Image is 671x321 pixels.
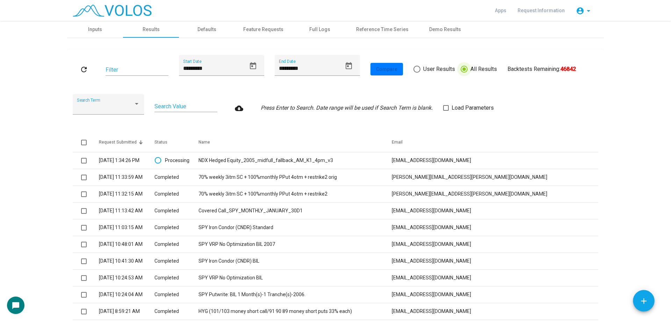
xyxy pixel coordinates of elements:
td: [DATE] 8:59:21 AM [99,303,154,320]
div: Email [392,139,590,145]
td: [DATE] 10:24:04 AM [99,286,154,303]
td: Completed [154,169,199,185]
td: [EMAIL_ADDRESS][DOMAIN_NAME] [392,303,598,320]
td: 70% weekly 3itm SC + 100%monthly PPut 4otm + restrike2 [199,185,392,202]
span: All Results [468,65,497,73]
td: Completed [154,185,199,202]
td: [DATE] 11:13:42 AM [99,202,154,219]
td: [PERSON_NAME][EMAIL_ADDRESS][PERSON_NAME][DOMAIN_NAME] [392,185,598,202]
td: Completed [154,286,199,303]
div: Name [199,139,210,145]
td: SPY VRP No Optimization BIL [199,269,392,286]
td: SPY Iron Condor (CNDR) Standard [199,219,392,236]
div: Feature Requests [243,26,283,33]
a: Apps [489,4,512,17]
button: Add icon [633,290,655,312]
div: Request Submitted [99,139,137,145]
a: Request Information [512,4,570,17]
td: [DATE] 11:03:15 AM [99,219,154,236]
td: 70% weekly 3itm SC + 100%monthly PPut 4otm + restrike2 orig [199,169,392,185]
td: [PERSON_NAME][EMAIL_ADDRESS][PERSON_NAME][DOMAIN_NAME] [392,169,598,185]
mat-icon: cloud_download [235,104,243,112]
mat-icon: add [639,297,648,306]
td: Completed [154,269,199,286]
span: User Results [420,65,455,73]
td: [EMAIL_ADDRESS][DOMAIN_NAME] [392,219,598,236]
div: Inputs [88,26,102,33]
td: [EMAIL_ADDRESS][DOMAIN_NAME] [392,253,598,269]
td: [EMAIL_ADDRESS][DOMAIN_NAME] [392,269,598,286]
td: Completed [154,236,199,253]
td: [EMAIL_ADDRESS][DOMAIN_NAME] [392,152,598,169]
div: Status [154,139,167,145]
div: Reference Time Series [356,26,409,33]
div: Email [392,139,403,145]
td: [EMAIL_ADDRESS][DOMAIN_NAME] [392,202,598,219]
td: SPY VRP No Optimization BIL 2007 [199,236,392,253]
div: Results [143,26,160,33]
td: Covered Call_SPY_MONTHLY_JANUARY_30D1 [199,202,392,219]
span: Apps [495,8,506,13]
td: [DATE] 10:41:30 AM [99,253,154,269]
span: Compare [376,66,397,72]
mat-icon: account_circle [576,7,584,15]
b: 46842 [560,66,576,72]
td: HYG (101/103 money short call/91 90 89 money short puts 33% each) [199,303,392,320]
div: Defaults [197,26,216,33]
td: Completed [154,253,199,269]
td: [DATE] 10:48:01 AM [99,236,154,253]
div: Demo Results [429,26,461,33]
div: Name [199,139,392,145]
mat-icon: chat_bubble [12,301,20,310]
div: Full Logs [309,26,330,33]
td: [EMAIL_ADDRESS][DOMAIN_NAME] [392,236,598,253]
td: Completed [154,219,199,236]
button: Open calendar [342,59,356,73]
mat-icon: refresh [80,65,88,74]
td: Completed [154,202,199,219]
td: NDX Hedged Equity_2005_midfull_fallback_AM_K1_4pm_v3 [199,152,392,169]
td: [EMAIL_ADDRESS][DOMAIN_NAME] [392,286,598,303]
button: Open calendar [246,59,260,73]
td: [DATE] 10:24:53 AM [99,269,154,286]
td: Completed [154,303,199,320]
td: Processing [154,152,199,169]
span: Load Parameters [452,104,494,112]
div: Backtests Remaining: [507,65,576,73]
span: Request Information [518,8,565,13]
td: [DATE] 11:32:15 AM [99,185,154,202]
div: Request Submitted [99,139,154,145]
td: SPY Putwrite: BIL 1 Month(s)-1 Tranche(s)-2006. [199,286,392,303]
i: Press Enter to Search. Date range will be used if Search Term is blank. [261,104,433,111]
div: Status [154,139,199,145]
td: [DATE] 1:34:26 PM [99,152,154,169]
mat-icon: arrow_drop_down [584,7,593,15]
td: [DATE] 11:33:59 AM [99,169,154,185]
button: Compare [370,63,403,75]
td: SPY Iron Condor (CNDR) BIL [199,253,392,269]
